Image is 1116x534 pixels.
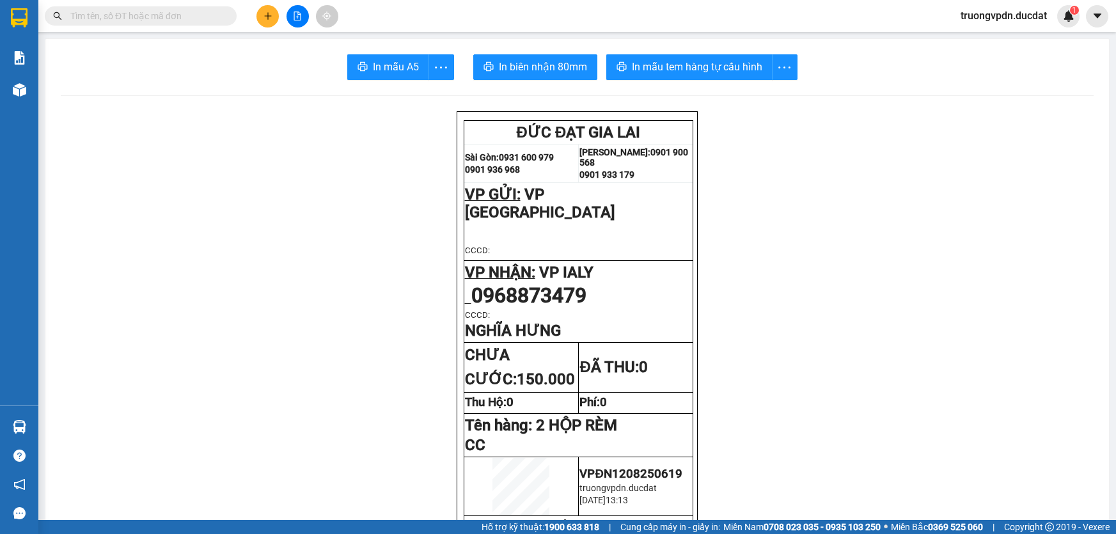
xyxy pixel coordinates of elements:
button: more [772,54,798,80]
button: more [428,54,454,80]
span: question-circle [13,450,26,462]
span: 13:13 [606,495,628,505]
img: logo-vxr [11,8,28,27]
span: plus [263,12,272,20]
button: plus [256,5,279,27]
span: VPĐN1208250619 [579,467,682,481]
button: aim [316,5,338,27]
button: printerIn mẫu A5 [347,54,429,80]
span: 0 [639,358,648,376]
button: printerIn mẫu tem hàng tự cấu hình [606,54,773,80]
span: VP GỬI: [465,185,521,203]
strong: 0708 023 035 - 0935 103 250 [764,522,881,532]
span: search [53,12,62,20]
img: solution-icon [13,51,26,65]
span: printer [617,61,627,74]
img: warehouse-icon [13,83,26,97]
strong: [PERSON_NAME]: [579,147,650,157]
span: more [773,59,797,75]
span: VP [GEOGRAPHIC_DATA] [465,185,615,221]
span: Miền Nam [723,520,881,534]
span: CCCD: [465,310,490,320]
span: file-add [293,12,302,20]
input: Tìm tên, số ĐT hoặc mã đơn [70,9,221,23]
strong: 1900 633 818 [544,522,599,532]
span: 0968873479 [471,283,586,308]
button: caret-down [1086,5,1108,27]
img: icon-new-feature [1063,10,1074,22]
button: file-add [287,5,309,27]
strong: 0369 525 060 [928,522,983,532]
strong: Phí: [579,395,607,409]
span: | [609,520,611,534]
span: CC [465,436,485,454]
span: 0 [600,395,607,409]
strong: ĐÃ THU: [579,358,647,376]
span: VP NHẬN: [465,263,535,281]
span: Tên hàng: [465,416,617,434]
span: 0 [507,395,514,409]
span: 2 HỘP RÈM [536,416,617,434]
span: message [13,507,26,519]
span: Cung cấp máy in - giấy in: [620,520,720,534]
sup: 1 [1070,6,1079,15]
span: 150.000 [517,370,575,388]
span: truongvpdn.ducdat [950,8,1057,24]
span: CCCD: [465,246,490,255]
span: ĐỨC ĐẠT GIA LAI [517,123,641,141]
strong: Thu Hộ: [465,395,514,409]
span: [DATE] [579,495,606,505]
span: copyright [1045,522,1054,531]
span: printer [358,61,368,74]
span: ⚪️ [884,524,888,530]
span: printer [483,61,494,74]
span: VP IALY [539,263,593,281]
strong: 0901 936 968 [465,164,520,175]
img: warehouse-icon [13,420,26,434]
span: 1 [1072,6,1076,15]
span: notification [13,478,26,491]
span: caret-down [1092,10,1103,22]
span: In biên nhận 80mm [499,59,587,75]
span: NGHĨA HƯNG [465,322,561,340]
span: aim [322,12,331,20]
strong: CHƯA CƯỚC: [465,346,575,388]
span: In mẫu tem hàng tự cấu hình [632,59,762,75]
span: truongvpdn.ducdat [579,483,657,493]
strong: Sài Gòn: [465,152,499,162]
span: Miền Bắc [891,520,983,534]
strong: 0901 933 179 [579,169,634,180]
span: Hỗ trợ kỹ thuật: [482,520,599,534]
span: | [993,520,994,534]
td: Phát triển bởi [DOMAIN_NAME] [464,515,693,532]
strong: 0931 600 979 [499,152,554,162]
span: In mẫu A5 [373,59,419,75]
strong: 0901 900 568 [579,147,688,168]
button: printerIn biên nhận 80mm [473,54,597,80]
span: more [429,59,453,75]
